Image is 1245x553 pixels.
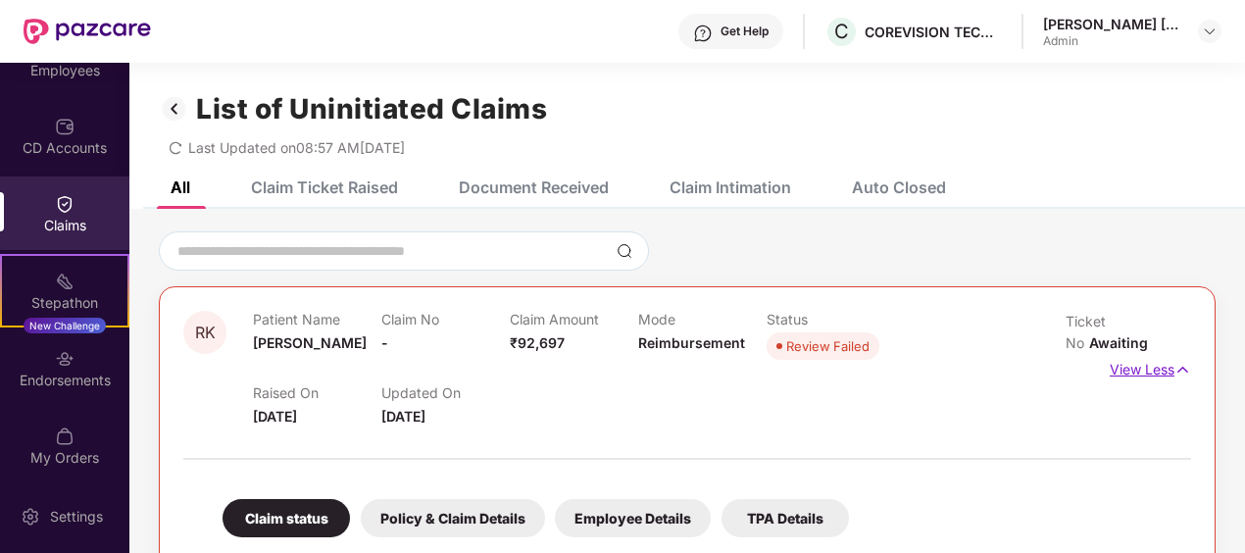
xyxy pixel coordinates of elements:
[693,24,713,43] img: svg+xml;base64,PHN2ZyBpZD0iSGVscC0zMngzMiIgeG1sbnM9Imh0dHA6Ly93d3cudzMub3JnLzIwMDAvc3ZnIiB3aWR0aD...
[1066,313,1106,351] span: Ticket No
[44,507,109,527] div: Settings
[196,92,547,126] h1: List of Uninitiated Claims
[381,408,425,425] span: [DATE]
[638,334,745,351] span: Reimbursement
[767,311,895,327] p: Status
[171,177,190,197] div: All
[251,177,398,197] div: Claim Ticket Raised
[253,311,381,327] p: Patient Name
[55,194,75,214] img: svg+xml;base64,PHN2ZyBpZD0iQ2xhaW0iIHhtbG5zPSJodHRwOi8vd3d3LnczLm9yZy8yMDAwL3N2ZyIgd2lkdGg9IjIwIi...
[55,349,75,369] img: svg+xml;base64,PHN2ZyBpZD0iRW5kb3JzZW1lbnRzIiB4bWxucz0iaHR0cDovL3d3dy53My5vcmcvMjAwMC9zdmciIHdpZH...
[2,293,127,313] div: Stepathon
[188,139,405,156] span: Last Updated on 08:57 AM[DATE]
[159,92,190,126] img: svg+xml;base64,PHN2ZyB3aWR0aD0iMzIiIGhlaWdodD0iMzIiIHZpZXdCb3g9IjAgMCAzMiAzMiIgZmlsbD0ibm9uZSIgeG...
[555,499,711,537] div: Employee Details
[195,325,216,341] span: RK
[55,272,75,291] img: svg+xml;base64,PHN2ZyB4bWxucz0iaHR0cDovL3d3dy53My5vcmcvMjAwMC9zdmciIHdpZHRoPSIyMSIgaGVpZ2h0PSIyMC...
[381,384,510,401] p: Updated On
[24,318,106,333] div: New Challenge
[223,499,350,537] div: Claim status
[1043,33,1180,49] div: Admin
[786,336,870,356] div: Review Failed
[1202,24,1218,39] img: svg+xml;base64,PHN2ZyBpZD0iRHJvcGRvd24tMzJ4MzIiIHhtbG5zPSJodHRwOi8vd3d3LnczLm9yZy8yMDAwL3N2ZyIgd2...
[253,384,381,401] p: Raised On
[852,177,946,197] div: Auto Closed
[381,334,388,351] span: -
[55,117,75,136] img: svg+xml;base64,PHN2ZyBpZD0iQ0RfQWNjb3VudHMiIGRhdGEtbmFtZT0iQ0QgQWNjb3VudHMiIHhtbG5zPSJodHRwOi8vd3...
[1043,15,1180,33] div: [PERSON_NAME] [PERSON_NAME] Nirmal
[381,311,510,327] p: Claim No
[169,139,182,156] span: redo
[1110,354,1191,380] p: View Less
[834,20,849,43] span: C
[1089,334,1148,351] span: Awaiting
[21,507,40,527] img: svg+xml;base64,PHN2ZyBpZD0iU2V0dGluZy0yMHgyMCIgeG1sbnM9Imh0dHA6Ly93d3cudzMub3JnLzIwMDAvc3ZnIiB3aW...
[361,499,545,537] div: Policy & Claim Details
[617,243,632,259] img: svg+xml;base64,PHN2ZyBpZD0iU2VhcmNoLTMyeDMyIiB4bWxucz0iaHR0cDovL3d3dy53My5vcmcvMjAwMC9zdmciIHdpZH...
[670,177,791,197] div: Claim Intimation
[1174,359,1191,380] img: svg+xml;base64,PHN2ZyB4bWxucz0iaHR0cDovL3d3dy53My5vcmcvMjAwMC9zdmciIHdpZHRoPSIxNyIgaGVpZ2h0PSIxNy...
[638,311,767,327] p: Mode
[459,177,609,197] div: Document Received
[55,427,75,446] img: svg+xml;base64,PHN2ZyBpZD0iTXlfT3JkZXJzIiBkYXRhLW5hbWU9Ik15IE9yZGVycyIgeG1sbnM9Imh0dHA6Ly93d3cudz...
[722,499,849,537] div: TPA Details
[865,23,1002,41] div: COREVISION TECHNOLOGY PRIVATE LIMITED
[721,24,769,39] div: Get Help
[253,334,367,351] span: [PERSON_NAME]
[510,311,638,327] p: Claim Amount
[253,408,297,425] span: [DATE]
[24,19,151,44] img: New Pazcare Logo
[510,334,565,351] span: ₹92,697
